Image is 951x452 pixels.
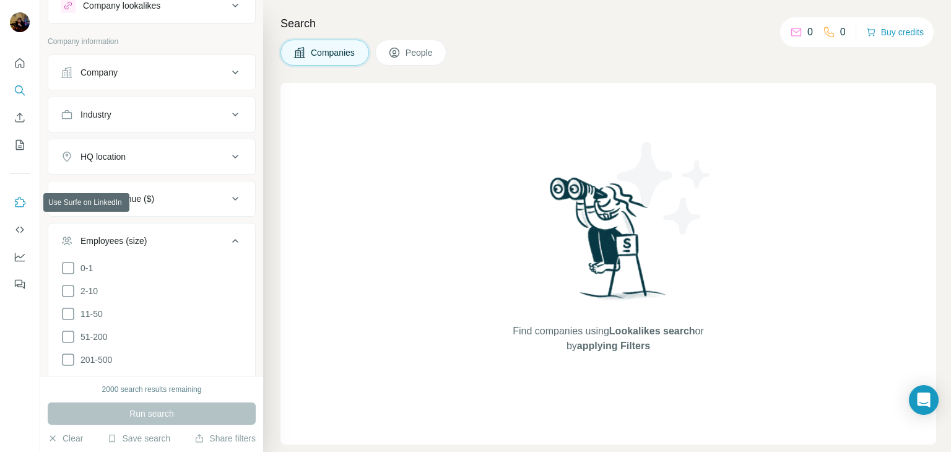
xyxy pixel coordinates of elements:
[76,262,93,274] span: 0-1
[80,193,154,205] div: Annual revenue ($)
[807,25,813,40] p: 0
[10,219,30,241] button: Use Surfe API
[577,341,650,351] span: applying Filters
[280,15,936,32] h4: Search
[80,235,147,247] div: Employees (size)
[10,134,30,156] button: My lists
[48,184,255,214] button: Annual revenue ($)
[10,246,30,268] button: Dashboard
[840,25,846,40] p: 0
[76,308,103,320] span: 11-50
[48,58,255,87] button: Company
[80,150,126,163] div: HQ location
[48,226,255,261] button: Employees (size)
[48,142,255,172] button: HQ location
[76,285,98,297] span: 2-10
[48,432,83,445] button: Clear
[311,46,356,59] span: Companies
[609,133,720,244] img: Surfe Illustration - Stars
[10,273,30,295] button: Feedback
[10,12,30,32] img: Avatar
[10,191,30,214] button: Use Surfe on LinkedIn
[10,106,30,129] button: Enrich CSV
[866,24,924,41] button: Buy credits
[544,174,673,312] img: Surfe Illustration - Woman searching with binoculars
[102,384,202,395] div: 2000 search results remaining
[194,432,256,445] button: Share filters
[107,432,170,445] button: Save search
[609,326,695,336] span: Lookalikes search
[76,354,112,366] span: 201-500
[48,36,256,47] p: Company information
[80,66,118,79] div: Company
[48,100,255,129] button: Industry
[509,324,707,354] span: Find companies using or by
[80,108,111,121] div: Industry
[10,79,30,102] button: Search
[406,46,434,59] span: People
[76,331,108,343] span: 51-200
[10,52,30,74] button: Quick start
[909,385,939,415] div: Open Intercom Messenger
